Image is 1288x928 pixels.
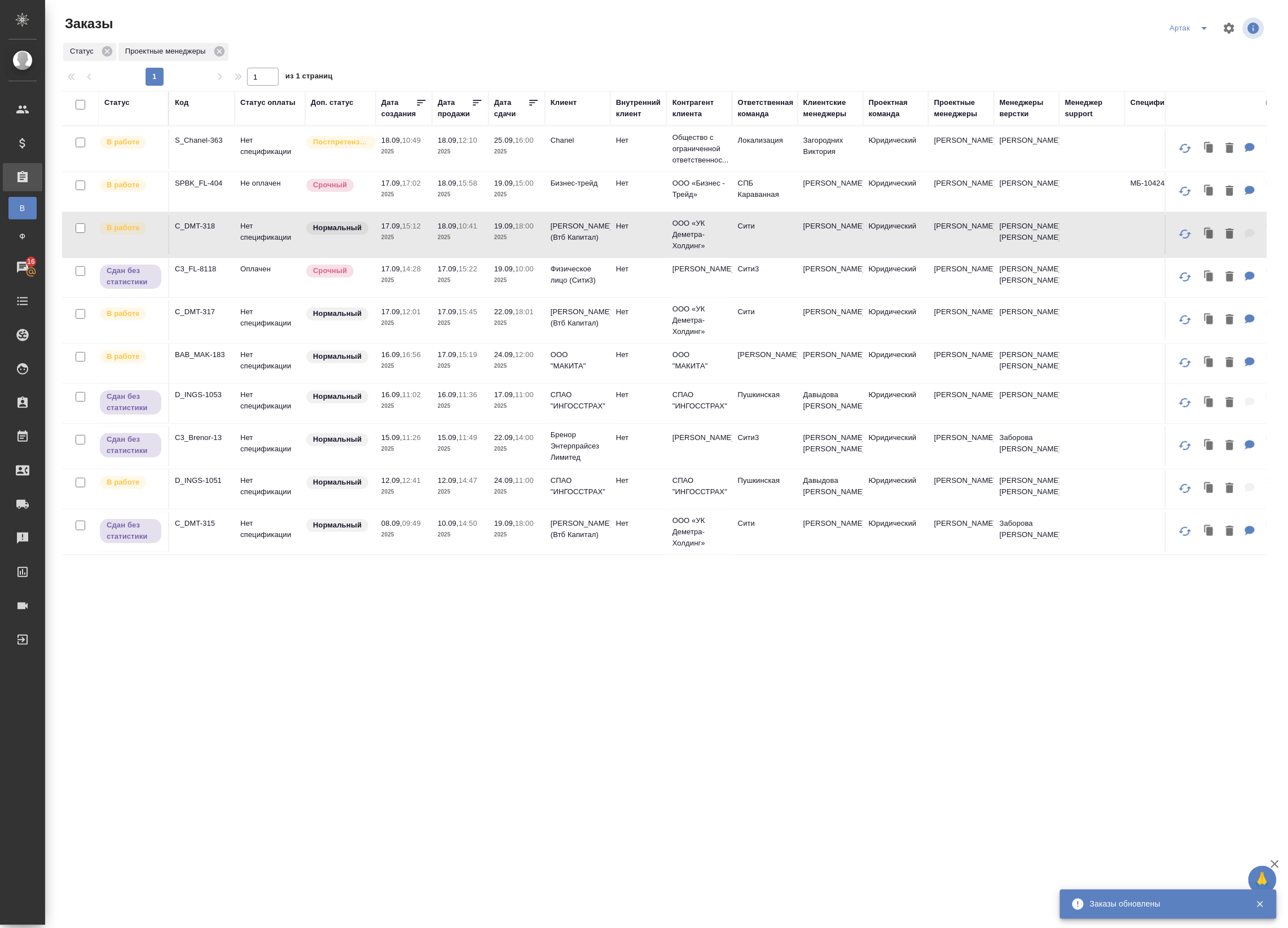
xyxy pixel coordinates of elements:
[402,476,421,485] p: 12:41
[929,258,994,297] td: [PERSON_NAME]
[1131,97,1186,108] div: Спецификация
[381,443,427,455] p: 2025
[459,350,477,359] p: 15:19
[798,512,863,552] td: [PERSON_NAME]
[459,390,477,399] p: 11:36
[1239,520,1261,543] button: Для КМ: разверстать то, что на перевод. на редактуру можно с листа из папки на перевод переводим ...
[1239,351,1261,375] button: Для КМ: сшивать по инвойсам(3)
[1253,868,1272,892] span: 🙏
[672,515,727,549] p: ООО «УК Деметра-Холдинг»
[313,222,362,234] p: Нормальный
[515,350,534,359] p: 12:00
[305,518,370,533] div: Статус по умолчанию для стандартных заказов
[381,97,416,120] div: Дата создания
[438,179,459,187] p: 18.09,
[1199,434,1220,458] button: Клонировать
[99,178,162,193] div: Выставляет ПМ после принятия заказа от КМа
[616,178,661,189] p: Нет
[305,306,370,322] div: Статус по умолчанию для стандартных заказов
[438,97,472,120] div: Дата продажи
[107,477,139,488] p: В работе
[313,351,362,362] p: Нормальный
[235,172,305,212] td: Не оплачен
[175,432,229,443] p: C3_Brenor-13
[381,390,402,399] p: 16.09,
[672,349,727,372] p: ООО "МАКИТА"
[1249,866,1277,894] button: 🙏
[494,401,539,412] p: 2025
[732,258,798,297] td: Сити3
[515,390,534,399] p: 11:00
[459,179,477,187] p: 15:58
[381,529,427,540] p: 2025
[803,97,858,120] div: Клиентские менеджеры
[438,307,459,316] p: 17.09,
[438,519,459,527] p: 10.09,
[1216,15,1243,42] span: Настроить таблицу
[494,307,515,316] p: 22.09,
[402,390,421,399] p: 11:02
[381,232,427,243] p: 2025
[3,253,42,282] a: 16
[798,469,863,509] td: Давыдова [PERSON_NAME]
[438,146,483,157] p: 2025
[175,221,229,232] p: C_DMT-318
[616,135,661,146] p: Нет
[1000,349,1054,372] p: [PERSON_NAME] [PERSON_NAME]
[494,146,539,157] p: 2025
[438,443,483,455] p: 2025
[732,384,798,423] td: Пушкинская
[1172,263,1199,291] button: Обновить
[313,434,362,445] p: Нормальный
[175,97,188,108] div: Код
[14,231,31,242] span: Ф
[494,486,539,498] p: 2025
[438,265,459,273] p: 17.09,
[494,390,515,399] p: 17.09,
[8,197,37,219] a: В
[494,529,539,540] p: 2025
[1000,178,1054,189] p: [PERSON_NAME]
[515,307,534,316] p: 18:01
[8,225,37,248] a: Ф
[672,132,727,166] p: Общество с ограниченной ответственнос...
[494,318,539,329] p: 2025
[515,136,534,144] p: 16:00
[402,136,421,144] p: 10:49
[99,518,162,544] div: Выставляет ПМ, когда заказ сдан КМу, но начисления еще не проведены
[616,432,661,443] p: Нет
[402,350,421,359] p: 16:56
[70,46,98,57] p: Статус
[863,301,929,340] td: Юридический
[175,178,229,189] p: SPBK_FL-404
[616,306,661,318] p: Нет
[1125,172,1190,212] td: МБ-104248
[305,389,370,404] div: Статус по умолчанию для стандартных заказов
[438,222,459,230] p: 18.09,
[235,426,305,466] td: Нет спецификации
[313,179,347,191] p: Срочный
[672,218,727,252] p: ООО «УК Деметра-Холдинг»
[798,384,863,423] td: Давыдова [PERSON_NAME]
[381,519,402,527] p: 08.09,
[551,97,577,108] div: Клиент
[1000,306,1054,318] p: [PERSON_NAME]
[1090,899,1239,910] div: Заказы обновлены
[438,275,483,286] p: 2025
[175,389,229,401] p: D_INGS-1053
[494,136,515,144] p: 25.09,
[438,360,483,372] p: 2025
[381,136,402,144] p: 18.09,
[732,469,798,509] td: Пушкинская
[1239,266,1261,289] button: Для КМ: перевод англ и кор (одним заверением) + апостиль на перевод
[494,360,539,372] p: 2025
[175,306,229,318] p: C_DMT-317
[1172,306,1199,333] button: Обновить
[929,512,994,552] td: [PERSON_NAME]
[551,263,605,286] p: Физическое лицо (Сити3)
[459,265,477,273] p: 15:22
[551,389,605,412] p: СПАО "ИНГОССТРАХ"
[438,486,483,498] p: 2025
[99,349,162,364] div: Выставляет ПМ после принятия заказа от КМа
[1172,135,1199,162] button: Обновить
